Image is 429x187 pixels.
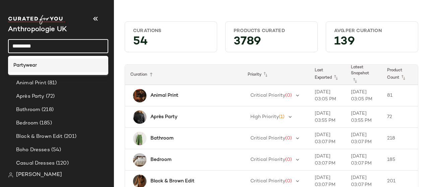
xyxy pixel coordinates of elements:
td: [DATE] 03:05 PM [309,85,346,106]
span: (0) [285,157,292,162]
td: [DATE] 03:55 PM [346,106,382,128]
td: [DATE] 03:55 PM [309,106,346,128]
span: (72) [45,93,55,100]
span: Bedroom [16,119,38,127]
div: Curations [133,28,209,34]
span: (54) [50,146,61,154]
span: Current Company Name [8,26,67,33]
div: 3789 [228,37,315,49]
span: [PERSON_NAME] [16,171,62,179]
span: (201) [63,133,77,141]
b: Partywear [13,62,37,69]
span: (218) [40,106,54,114]
td: [DATE] 03:05 PM [346,85,382,106]
b: Black & Brown Edit [150,178,194,185]
span: Critical Priority [250,93,285,98]
th: Last Exported [309,65,346,85]
span: Casual Dresses [16,160,55,167]
span: Critical Priority [250,136,285,141]
div: 54 [128,37,214,49]
span: Bathroom [16,106,40,114]
span: Après Party [16,93,45,100]
span: (81) [46,79,57,87]
b: Bathroom [150,135,174,142]
b: Après Party [150,113,177,120]
span: Black & Brown Edit [16,133,63,141]
img: svg%3e [8,172,13,178]
td: [DATE] 03:07 PM [309,149,346,171]
th: Product Count [382,65,418,85]
td: 218 [382,128,418,149]
span: (185) [38,119,52,127]
td: [DATE] 03:07 PM [309,128,346,149]
td: 81 [382,85,418,106]
span: Boho Dresses [16,146,50,154]
img: 4544I306AA_030_b [133,132,146,145]
span: (120) [55,160,69,167]
span: (0) [285,136,292,141]
img: 4113728860049_004_e4 [133,110,146,124]
b: Bedroom [150,156,172,163]
div: Products Curated [234,28,309,34]
span: Critical Priority [250,179,285,184]
span: Animal Print [16,79,46,87]
div: 139 [329,37,415,49]
td: [DATE] 03:07 PM [346,128,382,149]
td: [DATE] 03:07 PM [346,149,382,171]
span: (0) [285,179,292,184]
img: 4540I031AA_011_b [133,153,146,167]
div: Avg.per Curation [334,28,410,34]
td: 72 [382,106,418,128]
th: Latest Snapshot [346,65,382,85]
th: Curation [125,65,242,85]
b: Animal Print [150,92,178,99]
img: 4133940870035_000_e20 [133,89,146,102]
th: Priority [242,65,309,85]
span: (0) [285,93,292,98]
span: High Priority [250,114,279,119]
td: 185 [382,149,418,171]
img: cfy_white_logo.C9jOOHJF.svg [8,15,65,24]
span: (1) [279,114,285,119]
span: Critical Priority [250,157,285,162]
